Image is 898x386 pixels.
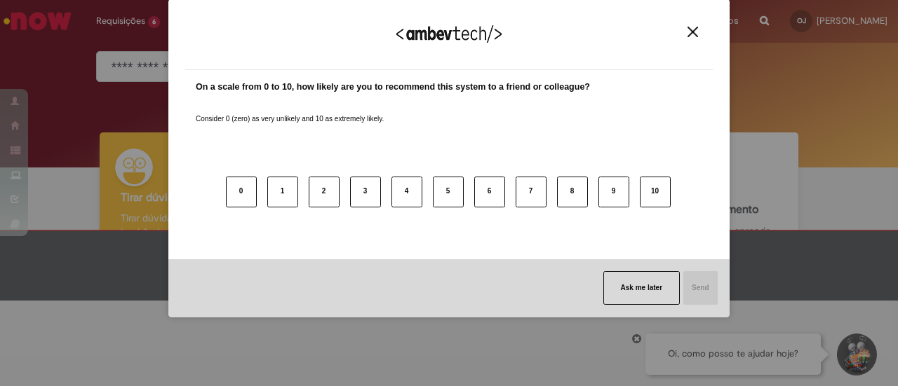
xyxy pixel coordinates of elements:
[196,81,590,94] label: On a scale from 0 to 10, how likely are you to recommend this system to a friend or colleague?
[640,177,671,207] button: 10
[683,26,702,38] button: Close
[309,177,340,207] button: 2
[516,177,547,207] button: 7
[474,177,505,207] button: 6
[391,177,422,207] button: 4
[433,177,464,207] button: 5
[688,27,698,37] img: Close
[598,177,629,207] button: 9
[226,177,257,207] button: 0
[396,25,502,43] img: Logo Ambevtech
[196,97,384,124] label: Consider 0 (zero) as very unlikely and 10 as extremely likely.
[603,271,680,305] button: Ask me later
[557,177,588,207] button: 8
[350,177,381,207] button: 3
[267,177,298,207] button: 1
